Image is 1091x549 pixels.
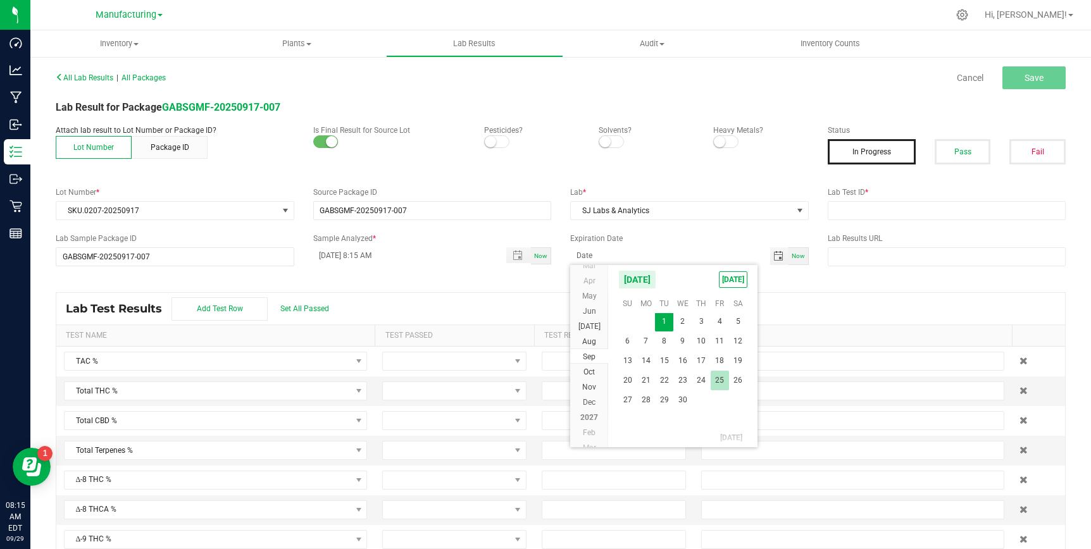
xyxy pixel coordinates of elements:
[564,38,740,49] span: Audit
[162,101,280,113] a: GABSGMF-20250917-007
[618,351,637,371] td: Sunday, September 13, 2026
[692,447,711,467] span: 1
[673,351,692,371] td: Wednesday, September 16, 2026
[582,337,596,346] span: Aug
[9,64,22,77] inline-svg: Analytics
[719,271,747,288] span: [DATE]
[583,398,595,407] span: Dec
[56,187,294,198] label: Lot Number
[534,325,694,347] th: Test Result
[637,294,655,313] th: Mo
[56,101,280,113] span: Lab Result for Package
[729,371,747,390] span: 26
[582,292,597,300] span: May
[583,261,596,270] span: Mar
[484,125,580,136] p: Pesticides?
[692,371,711,390] span: 24
[729,331,747,351] td: Saturday, September 12, 2026
[583,428,595,437] span: Feb
[711,447,729,467] td: Friday, October 2, 2026
[692,351,711,371] span: 17
[637,351,655,371] span: 14
[637,390,655,410] td: Monday, September 28, 2026
[6,534,25,543] p: 09/29
[571,202,792,219] span: SJ Labs & Analytics
[171,297,268,321] button: Add Test Row
[637,371,655,390] span: 21
[713,125,809,136] p: Heavy Metals?
[66,302,171,316] span: Lab Test Results
[694,325,1012,347] th: Note
[729,447,747,467] td: Saturday, October 3, 2026
[828,125,1066,136] label: Status
[828,233,1066,244] label: Lab Results URL
[655,390,673,410] span: 29
[692,312,711,331] td: Thursday, September 3, 2026
[729,312,747,331] td: Saturday, September 5, 2026
[729,447,747,467] span: 3
[637,351,655,371] td: Monday, September 14, 2026
[132,136,208,159] button: Package ID
[673,331,692,351] td: Wednesday, September 9, 2026
[655,371,673,390] td: Tuesday, September 22, 2026
[9,37,22,49] inline-svg: Dashboard
[828,187,1066,198] label: Lab Test ID
[711,312,729,331] span: 4
[578,322,601,331] span: [DATE]
[673,331,692,351] span: 9
[618,390,637,410] td: Sunday, September 27, 2026
[583,352,595,361] span: Sep
[692,331,711,351] span: 10
[828,139,916,164] button: In Progress
[673,390,692,410] td: Wednesday, September 30, 2026
[65,352,351,370] span: TAC %
[655,331,673,351] td: Tuesday, September 8, 2026
[711,331,729,351] td: Friday, September 11, 2026
[314,202,551,219] input: NO DATA FOUND
[563,30,741,57] a: Audit
[711,371,729,390] span: 25
[711,351,729,371] td: Friday, September 18, 2026
[792,252,805,259] span: Now
[65,382,351,400] span: Total THC %
[56,233,294,244] label: Lab Sample Package ID
[692,294,711,313] th: Th
[729,351,747,371] span: 19
[618,270,656,289] span: [DATE]
[618,371,637,390] span: 20
[655,312,673,331] span: 1
[9,145,22,158] inline-svg: Inventory
[729,371,747,390] td: Saturday, September 26, 2026
[711,351,729,371] span: 18
[692,351,711,371] td: Thursday, September 17, 2026
[280,304,329,313] span: Set All Passed
[673,371,692,390] span: 23
[9,173,22,185] inline-svg: Outbound
[9,227,22,240] inline-svg: Reports
[711,371,729,390] td: Friday, September 25, 2026
[313,233,552,244] label: Sample Analyzed
[741,30,919,57] a: Inventory Counts
[65,471,351,489] span: Δ-8 THC %
[711,447,729,467] span: 2
[570,247,770,263] input: Date
[570,187,809,198] label: Lab
[9,91,22,104] inline-svg: Manufacturing
[209,38,385,49] span: Plants
[655,371,673,390] span: 22
[313,187,552,198] label: Source Package ID
[599,125,694,136] p: Solvents?
[313,247,494,263] input: MM/dd/yyyy HH:MM a
[618,371,637,390] td: Sunday, September 20, 2026
[56,248,294,266] input: NO DATA FOUND
[583,276,595,285] span: Apr
[783,38,877,49] span: Inventory Counts
[65,501,351,519] span: Δ-8 THCA %
[208,30,386,57] a: Plants
[655,331,673,351] span: 8
[436,38,513,49] span: Lab Results
[673,294,692,313] th: We
[957,71,983,84] a: Cancel
[637,331,655,351] td: Monday, September 7, 2026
